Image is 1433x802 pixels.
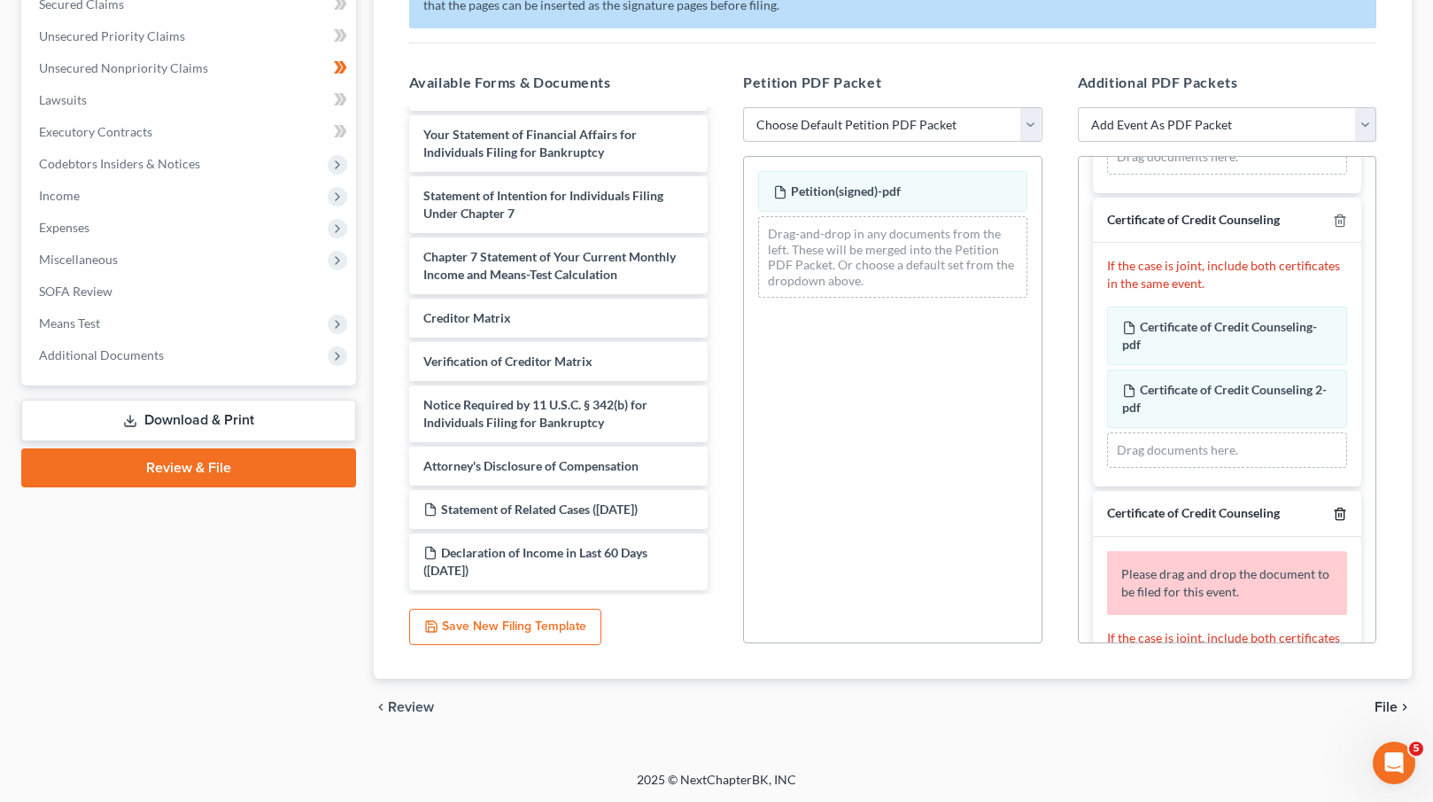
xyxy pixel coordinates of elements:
[423,458,639,473] span: Attorney's Disclosure of Compensation
[39,124,152,139] span: Executory Contracts
[441,502,638,517] span: Statement of Related Cases ([DATE])
[1398,700,1412,714] i: chevron_right
[409,609,601,646] button: Save New Filing Template
[1373,742,1415,784] iframe: Intercom live chat
[423,397,647,430] span: Notice Required by 11 U.S.C. § 342(b) for Individuals Filing for Bankruptcy
[791,183,901,199] span: Petition(signed)-pdf
[1107,432,1348,468] div: Drag documents here.
[21,400,356,441] a: Download & Print
[39,284,112,299] span: SOFA Review
[1122,382,1327,415] span: Certificate of Credit Counseling 2-pdf
[423,188,663,221] span: Statement of Intention for Individuals Filing Under Chapter 7
[1107,257,1348,292] p: If the case is joint, include both certificates in the same event.
[25,276,356,308] a: SOFA Review
[374,700,388,714] i: chevron_left
[1107,629,1348,665] p: If the case is joint, include both certificates in the same event.
[39,92,87,107] span: Lawsuits
[423,127,637,160] span: Your Statement of Financial Affairs for Individuals Filing for Bankruptcy
[39,315,100,331] span: Means Test
[1121,566,1329,599] span: Please drag and drop the document to be filed for this event.
[758,216,1027,298] div: Drag-and-drop in any documents from the left. These will be merged into the Petition PDF Packet. ...
[39,60,208,75] span: Unsecured Nonpriority Claims
[25,116,356,148] a: Executory Contracts
[39,28,185,43] span: Unsecured Priority Claims
[1409,742,1423,756] span: 5
[423,354,593,369] span: Verification of Creditor Matrix
[409,72,709,93] h5: Available Forms & Documents
[423,545,647,578] span: Declaration of Income in Last 60 Days ([DATE])
[39,220,89,235] span: Expenses
[25,84,356,116] a: Lawsuits
[25,20,356,52] a: Unsecured Priority Claims
[374,700,452,714] button: chevron_left Review
[1122,319,1317,352] span: Certificate of Credit Counseling-pdf
[423,310,511,325] span: Creditor Matrix
[39,347,164,362] span: Additional Documents
[39,156,200,171] span: Codebtors Insiders & Notices
[423,249,676,282] span: Chapter 7 Statement of Your Current Monthly Income and Means-Test Calculation
[1078,72,1377,93] h5: Additional PDF Packets
[1107,139,1348,175] div: Drag documents here.
[1107,212,1280,227] span: Certificate of Credit Counseling
[388,700,434,714] span: Review
[1107,505,1280,520] span: Certificate of Credit Counseling
[39,252,118,267] span: Miscellaneous
[743,74,881,90] span: Petition PDF Packet
[1375,700,1398,714] span: File
[39,188,80,203] span: Income
[21,448,356,487] a: Review & File
[25,52,356,84] a: Unsecured Nonpriority Claims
